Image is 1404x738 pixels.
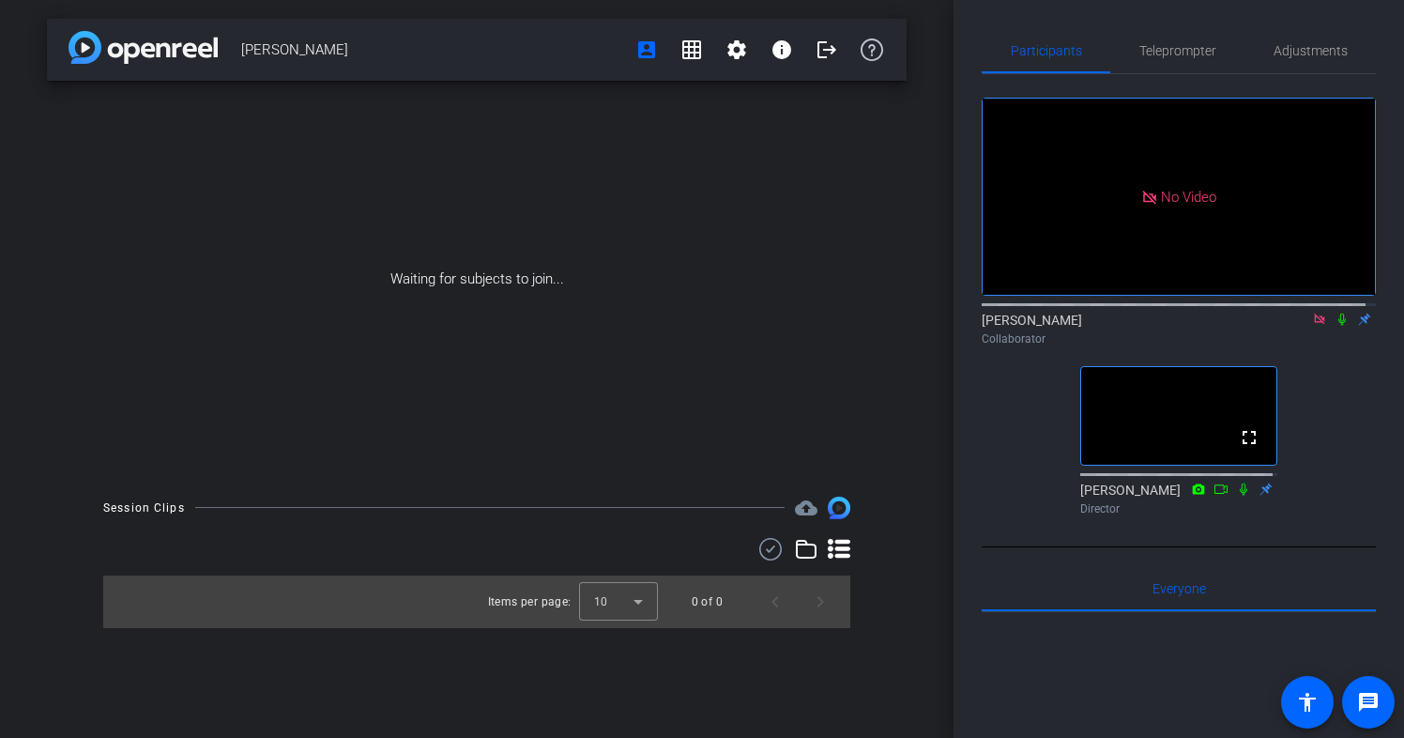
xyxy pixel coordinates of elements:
mat-icon: cloud_upload [795,497,817,519]
div: [PERSON_NAME] [1080,481,1277,517]
span: Everyone [1152,582,1206,595]
div: Waiting for subjects to join... [47,81,907,478]
mat-icon: grid_on [680,38,703,61]
span: Adjustments [1274,44,1348,57]
button: Previous page [753,579,798,624]
div: 0 of 0 [692,592,723,611]
span: No Video [1161,188,1216,205]
img: app-logo [69,31,218,64]
div: Director [1080,500,1277,517]
mat-icon: info [771,38,793,61]
mat-icon: account_box [635,38,658,61]
mat-icon: logout [816,38,838,61]
span: Teleprompter [1139,44,1216,57]
span: Participants [1011,44,1082,57]
span: [PERSON_NAME] [241,31,624,69]
mat-icon: message [1357,691,1380,714]
div: Items per page: [488,592,572,611]
img: Session clips [828,497,850,519]
mat-icon: settings [725,38,748,61]
div: [PERSON_NAME] [982,311,1376,347]
mat-icon: fullscreen [1238,426,1260,449]
div: Session Clips [103,499,185,517]
div: Collaborator [982,331,1376,347]
mat-icon: accessibility [1296,691,1319,714]
button: Next page [798,579,843,624]
span: Destinations for your clips [795,497,817,519]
